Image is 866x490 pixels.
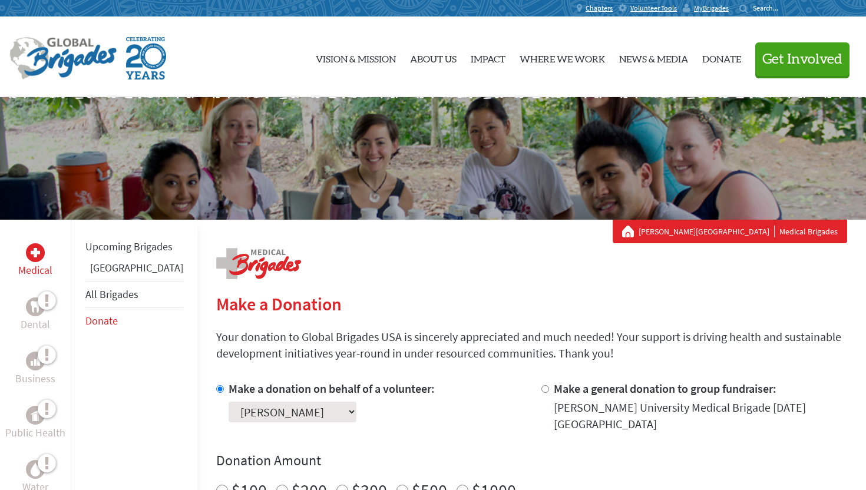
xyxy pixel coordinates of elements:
[85,287,138,301] a: All Brigades
[410,27,457,88] a: About Us
[18,243,52,279] a: MedicalMedical
[639,226,775,237] a: [PERSON_NAME][GEOGRAPHIC_DATA]
[85,308,183,334] li: Donate
[85,314,118,327] a: Donate
[15,352,55,387] a: BusinessBusiness
[18,262,52,279] p: Medical
[31,462,40,476] img: Water
[622,226,838,237] div: Medical Brigades
[229,381,435,396] label: Make a donation on behalf of a volunteer:
[21,316,50,333] p: Dental
[216,248,301,279] img: logo-medical.png
[85,234,183,260] li: Upcoming Brigades
[216,329,847,362] p: Your donation to Global Brigades USA is sincerely appreciated and much needed! Your support is dr...
[216,293,847,314] h2: Make a Donation
[26,406,45,425] div: Public Health
[26,297,45,316] div: Dental
[554,399,848,432] div: [PERSON_NAME] University Medical Brigade [DATE] [GEOGRAPHIC_DATA]
[554,381,776,396] label: Make a general donation to group fundraiser:
[694,4,729,13] span: MyBrigades
[5,406,65,441] a: Public HealthPublic Health
[26,460,45,479] div: Water
[21,297,50,333] a: DentalDental
[31,409,40,421] img: Public Health
[471,27,505,88] a: Impact
[9,37,117,80] img: Global Brigades Logo
[5,425,65,441] p: Public Health
[31,301,40,312] img: Dental
[755,42,850,76] button: Get Involved
[31,356,40,366] img: Business
[702,27,741,88] a: Donate
[85,281,183,308] li: All Brigades
[762,52,842,67] span: Get Involved
[630,4,677,13] span: Volunteer Tools
[126,37,166,80] img: Global Brigades Celebrating 20 Years
[26,352,45,370] div: Business
[216,451,847,470] h4: Donation Amount
[31,248,40,257] img: Medical
[85,240,173,253] a: Upcoming Brigades
[85,260,183,281] li: Panama
[619,27,688,88] a: News & Media
[753,4,786,12] input: Search...
[520,27,605,88] a: Where We Work
[586,4,613,13] span: Chapters
[15,370,55,387] p: Business
[316,27,396,88] a: Vision & Mission
[90,261,183,274] a: [GEOGRAPHIC_DATA]
[26,243,45,262] div: Medical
